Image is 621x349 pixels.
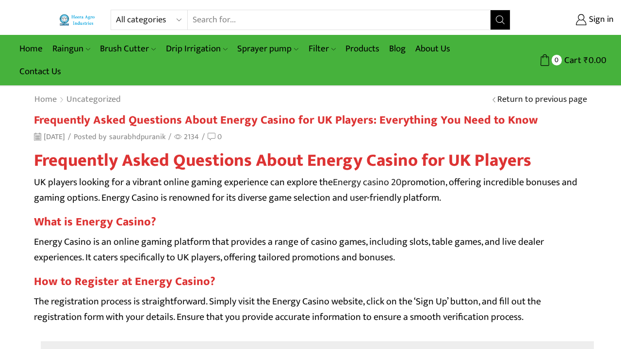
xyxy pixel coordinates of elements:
a: Energy casino 20 [333,174,402,190]
h2: Frequently Asked Questions About Energy Casino for UK Players: Everything You Need to Know [34,113,587,127]
p: The registration process is straightforward. Simply visit the Energy Casino website, click on the... [34,294,587,325]
a: About Us [410,37,455,60]
a: Return to previous page [497,94,587,106]
h2: How to Register at Energy Casino? [34,275,587,289]
span: / [68,131,71,143]
span: / [202,131,205,143]
a: 0 [208,131,222,143]
span: / [168,131,171,143]
time: [DATE] [34,131,65,143]
a: Sign in [525,11,614,29]
span: Sign in [587,14,614,26]
p: UK players looking for a vibrant online gaming experience can explore the promotion, offering inc... [34,174,587,206]
a: Raingun [48,37,95,60]
a: Blog [384,37,410,60]
div: Posted by [34,131,222,143]
a: saurabhdpuranik [109,131,165,143]
span: 0 [552,55,562,65]
input: Search for... [188,10,490,30]
a: Products [341,37,384,60]
span: Cart [562,54,581,67]
p: Energy Casino is an online gaming platform that provides a range of casino games, including slots... [34,234,587,265]
span: 2134 [174,131,199,143]
h1: Frequently Asked Questions About Energy Casino for UK Players [34,150,587,171]
a: Contact Us [15,60,66,83]
a: Home [34,94,57,106]
a: Filter [304,37,341,60]
a: Drip Irrigation [161,37,232,60]
a: Home [15,37,48,60]
span: 0 [217,130,222,143]
bdi: 0.00 [584,53,606,68]
a: Uncategorized [66,94,121,106]
h2: What is Energy Casino? [34,215,587,229]
button: Search button [490,10,510,30]
span: ₹ [584,53,588,68]
a: 0 Cart ₹0.00 [520,51,606,69]
a: Brush Cutter [95,37,161,60]
a: Sprayer pump [232,37,303,60]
